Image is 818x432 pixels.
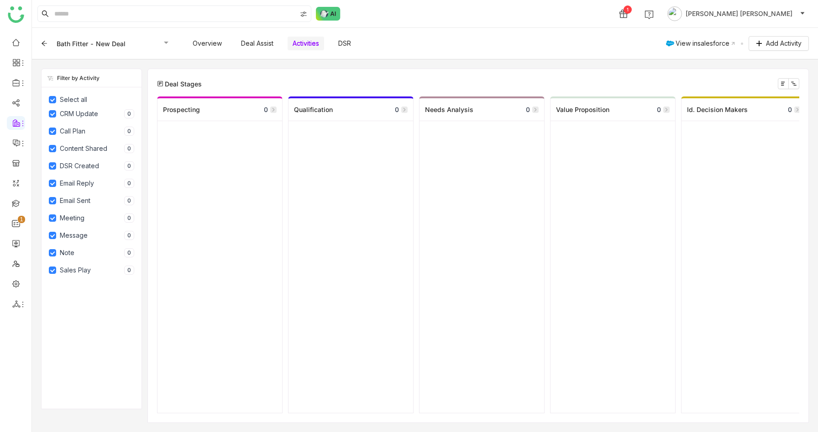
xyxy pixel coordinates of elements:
div: Needs Analysis [419,98,544,121]
div: 0 [124,196,134,206]
div: 0 [526,106,530,113]
div: 0 [264,106,268,113]
div: 0 [124,213,134,223]
img: salesforce.svg [666,39,675,48]
div: 1 [624,5,632,14]
div: 0 [124,144,134,154]
span: Content Shared [56,144,111,154]
span: DSR Created [56,161,103,171]
p: 1 [20,215,23,224]
div: 0 [788,106,792,113]
button: Overview [188,36,227,51]
div: Qualification [288,98,413,121]
div: Deal Stages [157,80,202,88]
div: 0 [124,109,134,119]
span: CRM Update [56,109,102,119]
div: Value Proposition [551,98,675,121]
img: ask-buddy-normal.svg [316,7,341,21]
button: Deal Assist [236,36,278,51]
button: DSR [333,36,356,51]
nz-badge-sup: 1 [18,216,25,223]
div: View in [676,38,729,48]
div: Prospecting [157,98,282,121]
div: 0 [124,248,134,258]
button: Activities [288,37,324,50]
div: 0 [124,179,134,188]
div: 0 [124,266,134,275]
div: 0 [124,231,134,240]
span: Message [56,230,91,240]
span: [PERSON_NAME] [PERSON_NAME] [686,9,792,19]
span: Note [56,248,78,258]
img: arrow-cross.svg [730,41,736,46]
span: Bath Fitter - New Deal [57,40,126,48]
div: Filter by Activity [57,75,100,81]
span: Select all [56,96,91,103]
span: Add Activity [766,38,802,48]
button: Add Activity [749,36,809,51]
span: Meeting [56,213,88,223]
img: avatar [667,6,682,21]
div: 0 [657,106,661,113]
span: Email Sent [56,196,94,206]
img: help.svg [645,10,654,19]
img: search-type.svg [300,11,307,18]
button: [PERSON_NAME] [PERSON_NAME] [666,6,807,21]
button: View insalesforce [661,36,741,51]
div: Id. Decision Makers [682,98,806,121]
div: 0 [395,106,399,113]
span: Sales Play [56,265,94,275]
div: 0 [124,161,134,171]
div: 0 [124,127,134,136]
span: Email Reply [56,178,98,188]
img: logo [8,6,24,23]
span: salesforce [697,39,729,47]
span: Call Plan [56,126,89,136]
